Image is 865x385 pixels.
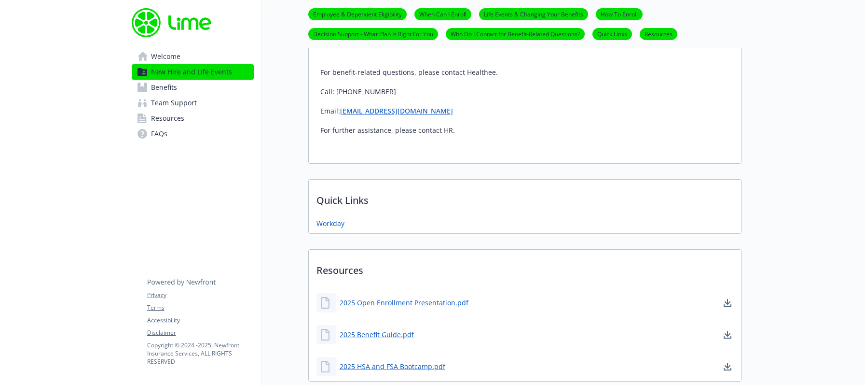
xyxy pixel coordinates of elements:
a: FAQs [132,126,254,142]
a: When Can I Enroll [414,9,471,18]
a: download document [722,361,733,372]
a: Team Support [132,95,254,111]
span: Benefits [151,80,177,95]
a: Privacy [147,291,253,299]
a: Workday [316,218,344,228]
span: Resources [151,111,184,126]
a: Employee & Dependent Eligibility [308,9,407,18]
span: Welcome [151,49,180,64]
a: Benefits [132,80,254,95]
p: Resources [309,250,741,285]
a: Terms [147,303,253,312]
a: 2025 Benefit Guide.pdf [340,329,414,340]
span: FAQs [151,126,167,142]
a: Resources [132,111,254,126]
a: New Hire and Life Events [132,64,254,80]
a: Who Do I Contact for Benefit-Related Questions? [446,29,585,38]
a: Resources [640,29,677,38]
a: download document [722,297,733,309]
p: For further assistance, please contact HR. [320,125,729,136]
p: Call: [PHONE_NUMBER] [320,86,729,98]
p: Copyright © 2024 - 2025 , Newfront Insurance Services, ALL RIGHTS RESERVED [147,341,253,366]
p: Quick Links [309,180,741,215]
a: 2025 Open Enrollment Presentation.pdf [340,298,468,308]
span: New Hire and Life Events [151,64,232,80]
a: Disclaimer [147,328,253,337]
a: Quick Links [592,29,632,38]
span: Team Support [151,95,197,111]
a: Accessibility [147,316,253,325]
a: Decision Support - What Plan Is Right For You [308,29,438,38]
a: Welcome [132,49,254,64]
a: download document [722,329,733,341]
a: [EMAIL_ADDRESS][DOMAIN_NAME] [340,106,453,115]
p: For benefit-related questions, please contact Healthee. [320,67,729,78]
a: Life Events & Changing Your Benefits [479,9,588,18]
a: 2025 HSA and FSA Bootcamp.pdf [340,361,445,371]
a: How To Enroll [596,9,643,18]
div: Who Do I Contact for Benefit-Related Questions? [309,59,741,163]
p: Email: [320,105,729,117]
